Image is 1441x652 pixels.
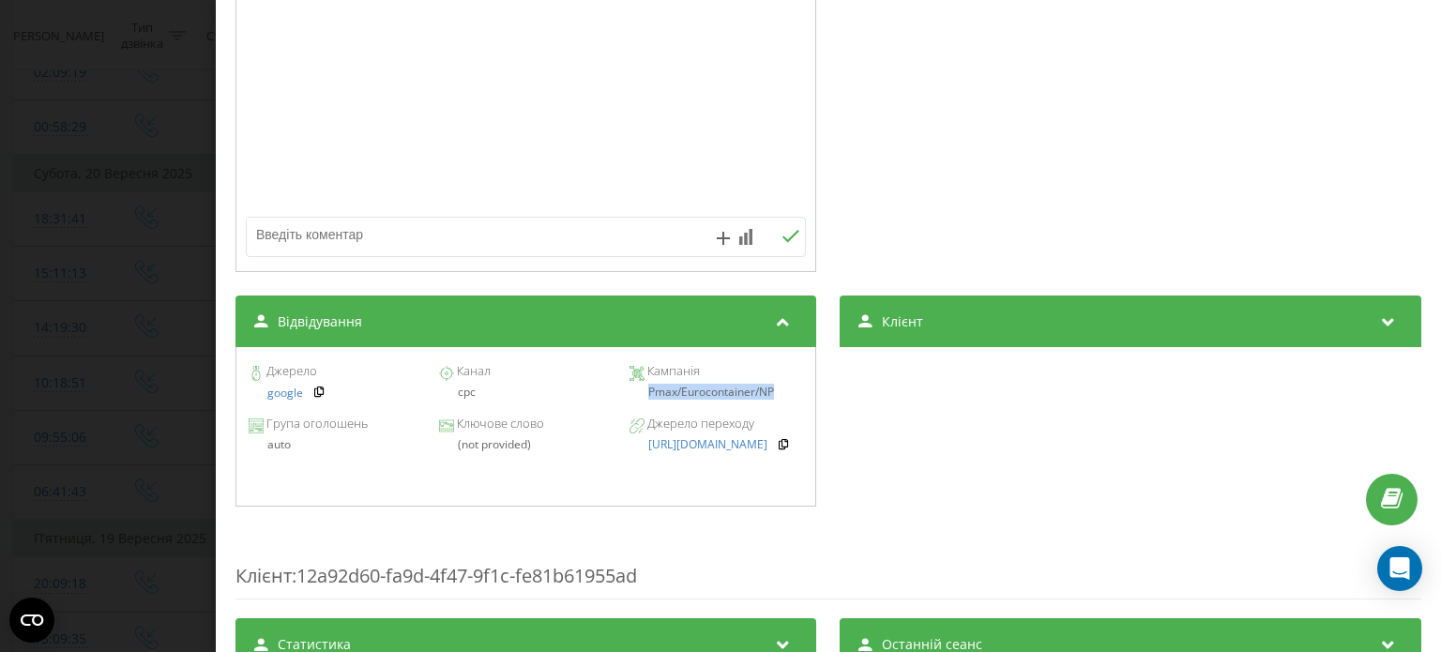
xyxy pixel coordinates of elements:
[454,415,544,433] span: Ключове слово
[439,438,613,451] div: (not provided)
[629,386,803,399] div: Pmax/Eurocontainer/NP
[9,598,54,643] button: Open CMP widget
[645,415,754,433] span: Джерело переходу
[645,362,700,381] span: Кампанія
[235,563,292,588] span: Клієнт
[264,415,368,433] span: Група оголошень
[235,525,1421,599] div: : 12a92d60-fa9d-4f47-9f1c-fe81b61955ad
[439,386,613,399] div: cpc
[278,312,362,331] span: Відвідування
[454,362,491,381] span: Канал
[264,362,317,381] span: Джерело
[249,438,422,451] div: auto
[1377,546,1422,591] div: Open Intercom Messenger
[648,438,767,451] a: [URL][DOMAIN_NAME]
[883,312,924,331] span: Клієнт
[267,387,303,400] a: google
